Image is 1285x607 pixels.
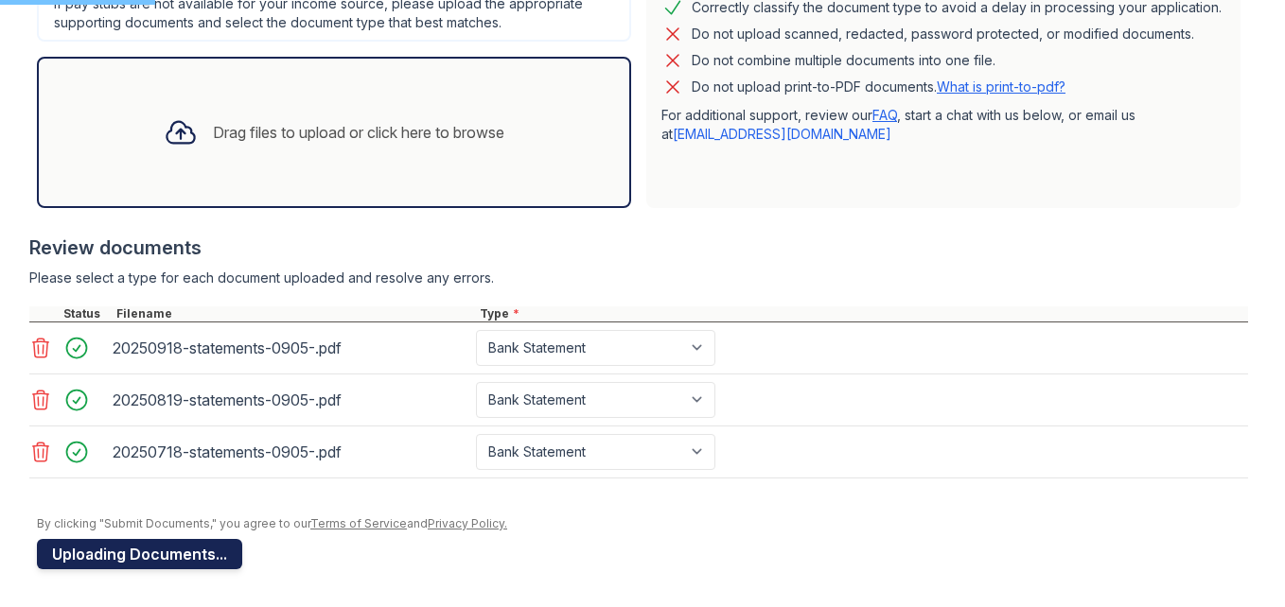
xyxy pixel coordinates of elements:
div: Please select a type for each document uploaded and resolve any errors. [29,269,1248,287]
div: Filename [113,306,476,321]
div: Do not combine multiple documents into one file. [692,49,995,72]
a: What is print-to-pdf? [937,78,1065,95]
div: Do not upload scanned, redacted, password protected, or modified documents. [692,23,1194,45]
a: Terms of Service [310,516,407,530]
p: Do not upload print-to-PDF documents. [692,78,1065,96]
a: FAQ [872,107,897,123]
div: 20250918-statements-0905-.pdf [113,333,468,363]
p: For additional support, review our , start a chat with us below, or email us at [661,106,1225,144]
div: Status [60,306,113,321]
a: Privacy Policy. [428,516,507,530]
div: Drag files to upload or click here to browse [213,121,504,144]
button: Uploading Documents... [37,539,242,569]
a: [EMAIL_ADDRESS][DOMAIN_NAME] [673,126,891,142]
div: By clicking "Submit Documents," you agree to our and [37,516,1248,531]
div: Review documents [29,234,1248,261]
div: 20250718-statements-0905-.pdf [113,437,468,467]
div: Type [476,306,1248,321]
div: 20250819-statements-0905-.pdf [113,385,468,415]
